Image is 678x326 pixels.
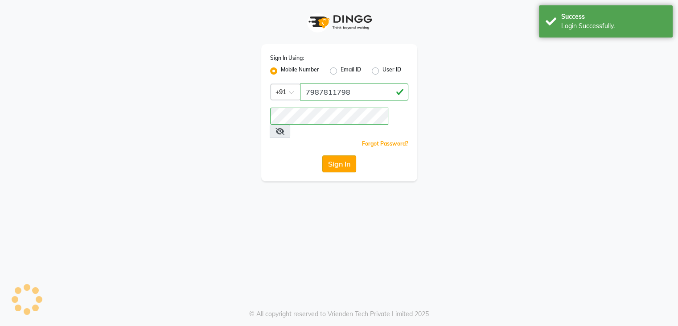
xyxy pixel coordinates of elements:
[281,66,319,76] label: Mobile Number
[300,84,408,100] input: Username
[561,12,666,21] div: Success
[382,66,401,76] label: User ID
[362,140,408,147] a: Forgot Password?
[341,66,361,76] label: Email ID
[561,21,666,31] div: Login Successfully.
[270,54,304,62] label: Sign In Using:
[304,9,375,35] img: logo1.svg
[270,108,388,125] input: Username
[322,155,356,172] button: Sign In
